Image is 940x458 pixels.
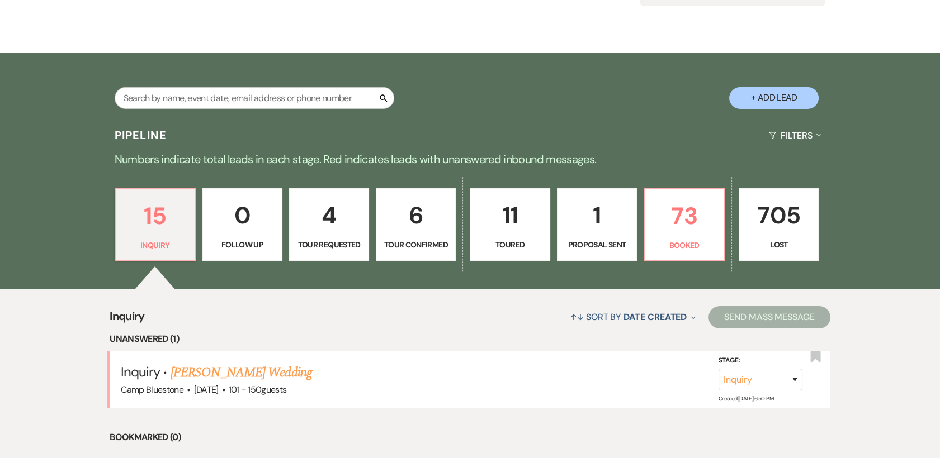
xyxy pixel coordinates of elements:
a: 6Tour Confirmed [376,188,456,261]
p: 15 [122,197,188,235]
p: 11 [477,197,542,234]
a: 11Toured [470,188,550,261]
span: 101 - 150 guests [229,384,286,395]
li: Bookmarked (0) [110,430,830,445]
span: Date Created [623,311,687,323]
p: 73 [651,197,717,235]
a: 705Lost [739,188,819,261]
p: Proposal Sent [564,238,630,251]
p: Numbers indicate total leads in each stage. Red indicates leads with unanswered inbound messages. [68,150,873,168]
p: 0 [210,197,275,234]
p: Tour Confirmed [383,238,448,251]
label: Stage: [719,355,802,367]
p: Follow Up [210,238,275,251]
h3: Pipeline [115,127,167,143]
li: Unanswered (1) [110,332,830,346]
p: Tour Requested [296,238,362,251]
span: [DATE] [194,384,219,395]
a: [PERSON_NAME] Wedding [171,362,312,383]
span: Inquiry [110,308,145,332]
p: Lost [746,238,811,251]
a: 4Tour Requested [289,188,369,261]
input: Search by name, event date, email address or phone number [115,87,394,109]
span: Created: [DATE] 6:50 PM [719,395,773,402]
p: 1 [564,197,630,234]
p: Inquiry [122,239,188,251]
a: 1Proposal Sent [557,188,637,261]
a: 0Follow Up [202,188,282,261]
p: 705 [746,197,811,234]
a: 15Inquiry [115,188,196,261]
span: Inquiry [121,363,160,380]
button: Send Mass Message [708,306,830,328]
span: ↑↓ [570,311,584,323]
button: Filters [764,121,825,150]
button: + Add Lead [729,87,819,109]
p: 6 [383,197,448,234]
a: 73Booked [644,188,725,261]
p: Booked [651,239,717,251]
p: Toured [477,238,542,251]
p: 4 [296,197,362,234]
button: Sort By Date Created [566,302,700,332]
span: Camp Bluestone [121,384,183,395]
